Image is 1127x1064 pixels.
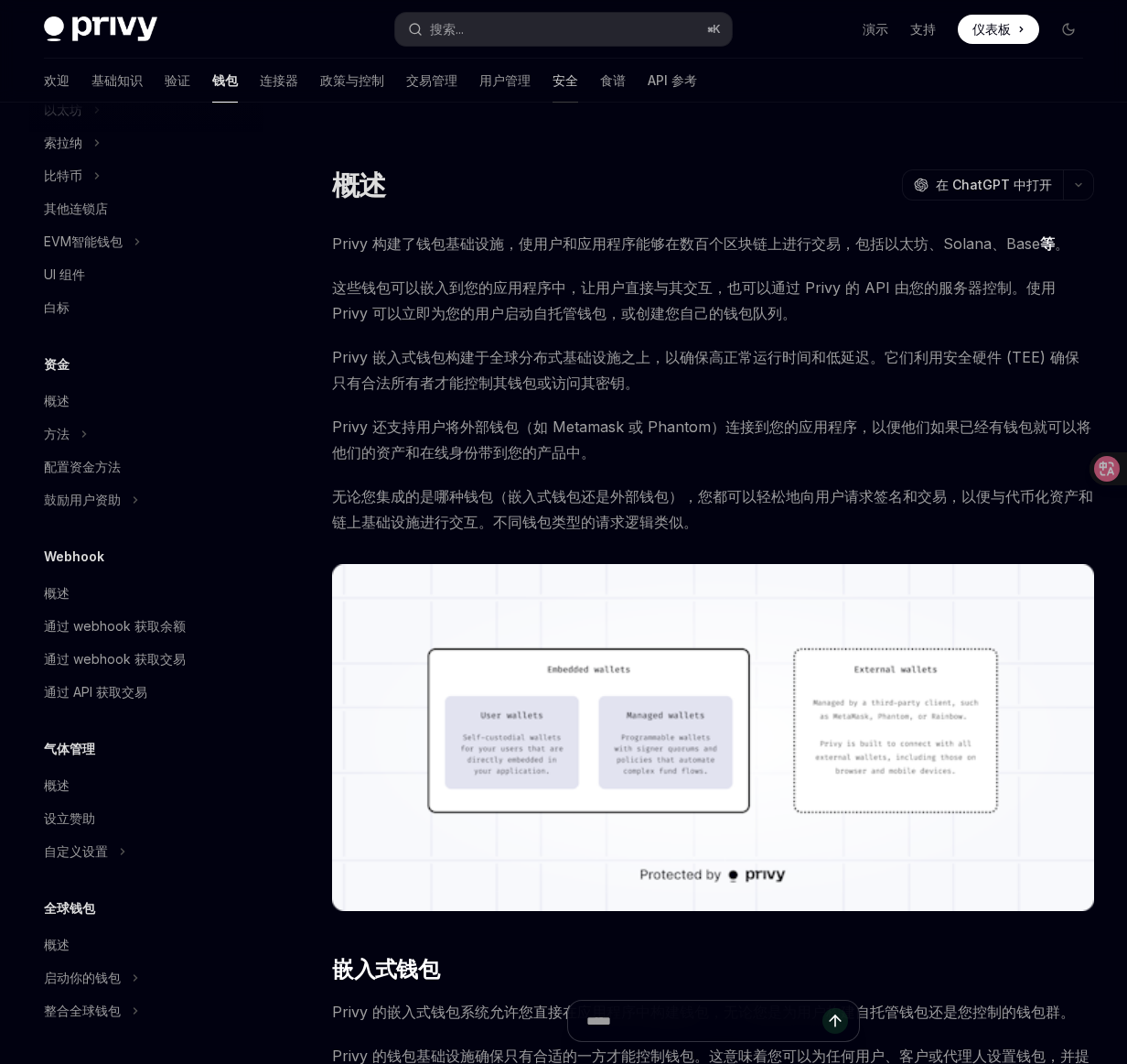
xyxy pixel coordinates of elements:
font: 概述 [44,393,70,408]
font: 验证 [165,72,190,88]
a: 交易管理 [406,59,457,103]
button: EVM智能钱包 [29,225,263,258]
font: 在 ChatGPT 中打开 [936,177,1052,192]
button: 比特币 [29,159,263,192]
a: 钱包 [212,59,238,103]
font: 其他连锁店 [44,201,108,216]
img: 图片/钱包概览.png [332,564,1094,911]
button: 启动你的钱包 [29,961,263,994]
font: API 参考 [648,72,697,88]
font: 资金 [44,356,70,372]
a: 通过 API 获取交易 [29,676,263,709]
font: 概述 [44,777,70,793]
a: 验证 [165,59,190,103]
font: EVM智能钱包 [44,233,123,249]
font: 配置资金方法 [44,459,121,474]
font: 通过 webhook 获取余额 [44,618,186,634]
a: 等 [1040,234,1055,254]
font: 用户管理 [479,72,531,88]
a: UI 组件 [29,258,263,291]
font: 白标 [44,299,70,315]
font: 全球钱包 [44,900,95,916]
a: 白标 [29,291,263,324]
a: 概述 [29,769,263,802]
font: Privy 构建了钱包基础设施，使用户和应用程序能够在数百个区块链上进行交易，包括以太坊、Solana、Base [332,234,1040,253]
font: 政策与控制 [320,72,384,88]
font: 比特币 [44,168,82,183]
a: 仪表板 [958,15,1039,44]
a: 安全 [553,59,578,103]
font: 索拉纳 [44,135,82,150]
font: 设立赞助 [44,810,95,826]
button: 索拉纳 [29,126,263,159]
button: 在 ChatGPT 中打开 [902,169,1063,201]
a: 通过 webhook 获取交易 [29,643,263,676]
font: 方法 [44,426,70,441]
button: 发送消息 [822,1008,848,1034]
a: 欢迎 [44,59,70,103]
a: 概述 [29,385,263,418]
a: 演示 [863,20,888,38]
font: 演示 [863,21,888,37]
font: Privy 嵌入式钱包构建于全球分布式基础设施之上，以确保高正常运行时间和低延迟。它们利用安全硬件 (TEE) 确保只有合法所有者才能控制其钱包或访问其密钥。 [332,348,1079,392]
font: 概述 [44,585,70,601]
font: ⌘ [707,22,713,36]
font: Webhook [44,548,104,564]
a: 连接器 [260,59,298,103]
a: API 参考 [648,59,697,103]
font: 基础知识 [91,72,143,88]
font: 启动你的钱包 [44,970,121,985]
font: 钱包 [212,72,238,88]
button: 方法 [29,418,263,451]
font: 嵌入式钱包 [332,956,439,983]
img: 深色标志 [44,16,157,42]
font: 鼓励用户资助 [44,492,121,507]
input: 提问... [586,1001,822,1041]
a: 概述 [29,928,263,961]
font: 连接器 [260,72,298,88]
font: 安全 [553,72,578,88]
font: 等 [1040,234,1055,253]
font: 。 [1055,234,1069,253]
a: 食谱 [600,59,626,103]
font: 气体管理 [44,741,95,756]
font: 食谱 [600,72,626,88]
a: 基础知识 [91,59,143,103]
a: 支持 [910,20,936,38]
font: 概述 [332,168,386,201]
font: K [713,22,721,36]
button: 鼓励用户资助 [29,483,263,516]
button: 搜索...⌘K [395,13,732,46]
a: 设立赞助 [29,802,263,835]
font: 概述 [44,937,70,952]
font: 支持 [910,21,936,37]
font: Privy 还支持用户将外部钱包（如 Metamask 或 Phantom）连接到您的应用程序，以便他们如果已经有钱包就可以将他们的资产和在线身份带到您的产品中。 [332,418,1091,461]
a: 政策与控制 [320,59,384,103]
font: UI 组件 [44,266,85,282]
font: 搜索... [430,21,464,37]
a: 用户管理 [479,59,531,103]
button: 切换暗模式 [1054,15,1083,44]
button: 自定义设置 [29,835,263,868]
font: 交易管理 [406,72,457,88]
a: 通过 webhook 获取余额 [29,610,263,643]
font: 自定义设置 [44,843,108,859]
a: 概述 [29,577,263,610]
font: 这些钱包可以嵌入到您的应用程序中，让用户直接与其交互，也可以通过 Privy 的 API 由您的服务器控制。使用 Privy 可以立即为您的用户启动自托管钱包，或创建您自己的钱包队列。 [332,278,1056,322]
font: 欢迎 [44,72,70,88]
font: 整合全球钱包 [44,1003,121,1018]
font: 无论您集成的是哪种钱包（嵌入式钱包还是外部钱包），您都可以轻松地向用户请求签名和交易，以便与代币化资产和链上基础设施进行交互。不同钱包类型的请求逻辑类似。 [332,487,1093,531]
a: 其他连锁店 [29,192,263,225]
a: 配置资金方法 [29,451,263,483]
font: 仪表板 [972,21,1011,37]
button: 整合全球钱包 [29,994,263,1027]
font: 通过 API 获取交易 [44,684,147,700]
font: 通过 webhook 获取交易 [44,651,186,667]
